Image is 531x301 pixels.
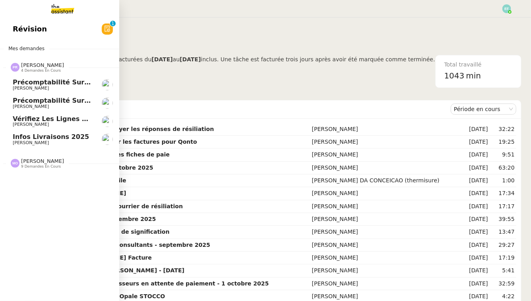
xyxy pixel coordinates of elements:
[13,140,49,145] span: [PERSON_NAME]
[13,78,147,86] span: Précomptabilité sur Dext - août 2025
[464,200,490,213] td: [DATE]
[310,174,464,187] td: [PERSON_NAME] DA CONCEICAO (thermisure)
[490,264,516,277] td: 5:41
[464,174,490,187] td: [DATE]
[490,174,516,187] td: 1:00
[464,264,490,277] td: [DATE]
[13,104,49,109] span: [PERSON_NAME]
[310,187,464,200] td: [PERSON_NAME]
[310,149,464,161] td: [PERSON_NAME]
[310,162,464,174] td: [PERSON_NAME]
[13,133,89,141] span: Infos livraisons 2025
[40,101,451,117] div: Demandes
[490,123,516,136] td: 32:22
[466,69,481,82] span: min
[464,252,490,264] td: [DATE]
[464,162,490,174] td: [DATE]
[490,226,516,238] td: 13:47
[4,45,49,53] span: Mes demandes
[110,21,116,26] nz-badge-sup: 1
[11,159,19,168] img: svg
[310,264,464,277] td: [PERSON_NAME]
[464,278,490,290] td: [DATE]
[180,56,201,63] b: [DATE]
[444,71,465,80] span: 1043
[490,200,516,213] td: 17:17
[490,239,516,252] td: 29:27
[13,122,49,127] span: [PERSON_NAME]
[490,213,516,226] td: 39:55
[464,123,490,136] td: [DATE]
[42,139,197,145] strong: Demander et télécharger les factures pour Qonto
[310,213,464,226] td: [PERSON_NAME]
[464,239,490,252] td: [DATE]
[13,23,47,35] span: Révision
[444,60,512,69] div: Total travaillé
[490,187,516,200] td: 17:34
[464,226,490,238] td: [DATE]
[21,158,64,164] span: [PERSON_NAME]
[490,252,516,264] td: 17:19
[464,213,490,226] td: [DATE]
[42,242,210,248] strong: Validation des factures consultants - septembre 2025
[310,200,464,213] td: [PERSON_NAME]
[42,126,214,132] strong: [PERSON_NAME] et envoyer les réponses de résiliation
[102,116,113,127] img: users%2FyvxEJYJHzmOhJToCsQnXpEIzsAg2%2Favatar%2F14aef167-49c0-41e5-a805-14c66aba2304
[42,254,152,261] strong: Contacter [PERSON_NAME] Facture
[13,86,49,91] span: [PERSON_NAME]
[102,79,113,90] img: users%2FQNmrJKjvCnhZ9wRJPnUNc9lj8eE3%2Favatar%2F5ca36b56-0364-45de-a850-26ae83da85f1
[102,134,113,145] img: users%2FfjlNmCTkLiVoA3HQjY3GA5JXGxb2%2Favatar%2Fstarofservice_97480retdsc0392.png
[490,278,516,290] td: 32:59
[102,98,113,109] img: users%2FQNmrJKjvCnhZ9wRJPnUNc9lj8eE3%2Favatar%2F5ca36b56-0364-45de-a850-26ae83da85f1
[111,21,114,28] p: 1
[11,63,19,72] img: svg
[464,149,490,161] td: [DATE]
[310,226,464,238] td: [PERSON_NAME]
[454,104,513,114] nz-select-item: Période en cours
[201,56,435,63] span: inclus. Une tâche est facturée trois jours après avoir été marquée comme terminée.
[464,187,490,200] td: [DATE]
[42,280,269,287] strong: Suivi des factures fournisseurs en attente de paiement - 1 octobre 2025
[310,239,464,252] td: [PERSON_NAME]
[490,136,516,149] td: 19:25
[310,123,464,136] td: [PERSON_NAME]
[464,136,490,149] td: [DATE]
[310,252,464,264] td: [PERSON_NAME]
[21,164,61,169] span: 9 demandes en cours
[490,162,516,174] td: 63:20
[490,149,516,161] td: 9:51
[310,136,464,149] td: [PERSON_NAME]
[21,62,64,68] span: [PERSON_NAME]
[13,97,170,104] span: Précomptabilité sur Dext - septembre 2025
[42,267,184,274] strong: Facturer LM Project [PERSON_NAME] - [DATE]
[502,4,511,13] img: svg
[13,115,127,123] span: Vérifiez les lignes de virement
[151,56,172,63] b: [DATE]
[173,56,180,63] span: au
[21,68,61,73] span: 4 demandes en cours
[310,278,464,290] td: [PERSON_NAME]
